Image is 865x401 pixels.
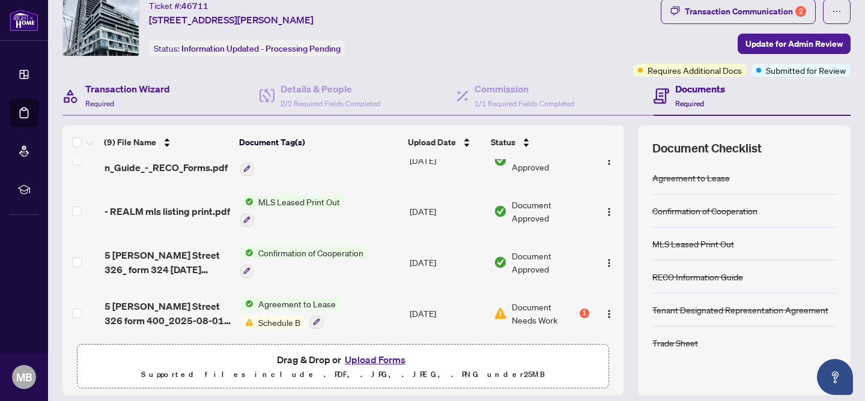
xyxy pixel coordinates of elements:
[403,125,487,159] th: Upload Date
[240,297,253,310] img: Status Icon
[253,246,368,259] span: Confirmation of Cooperation
[85,367,601,382] p: Supported files include .PDF, .JPG, .JPEG, .PNG under 25 MB
[240,195,345,227] button: Status IconMLS Leased Print Out
[766,64,846,77] span: Submitted for Review
[652,204,757,217] div: Confirmation of Cooperation
[85,99,114,108] span: Required
[675,82,725,96] h4: Documents
[181,1,208,11] span: 46711
[105,299,231,328] span: 5 [PERSON_NAME] Street 326 form 400_2025-08-01 07_52_54-1-5.pdf
[105,248,231,277] span: 5 [PERSON_NAME] Street 326_ form 324 [DATE] 07_52_54-6-7.pdf
[652,171,730,184] div: Agreement to Lease
[599,151,619,170] button: Logo
[149,13,314,27] span: [STREET_ADDRESS][PERSON_NAME]
[512,300,577,327] span: Document Needs Work
[16,369,32,385] span: MB
[599,253,619,272] button: Logo
[652,140,762,157] span: Document Checklist
[512,249,589,276] span: Document Approved
[475,99,574,108] span: 1/1 Required Fields Completed
[494,256,507,269] img: Document Status
[253,297,341,310] span: Agreement to Lease
[104,136,156,149] span: (9) File Name
[240,144,354,176] button: Status IconRECO Information Guide
[832,7,842,16] span: ellipsis
[181,43,341,54] span: Information Updated - Processing Pending
[604,258,614,268] img: Logo
[85,82,170,96] h4: Transaction Wizard
[281,82,380,96] h4: Details & People
[604,156,614,166] img: Logo
[512,198,589,225] span: Document Approved
[652,237,734,250] div: MLS Leased Print Out
[405,288,489,339] td: [DATE]
[491,136,515,149] span: Status
[604,309,614,319] img: Logo
[149,40,345,56] div: Status:
[817,359,853,395] button: Open asap
[240,316,253,329] img: Status Icon
[105,204,230,219] span: - REALM mls listing print.pdf
[240,246,368,278] button: Status IconConfirmation of Cooperation
[795,6,806,17] div: 2
[253,195,345,208] span: MLS Leased Print Out
[77,345,609,389] span: Drag & Drop orUpload FormsSupported files include .PDF, .JPG, .JPEG, .PNG under25MB
[277,352,409,367] span: Drag & Drop or
[652,336,698,349] div: Trade Sheet
[648,64,742,77] span: Requires Additional Docs
[604,207,614,217] img: Logo
[512,147,589,173] span: Document Approved
[253,316,305,329] span: Schedule B
[738,34,851,54] button: Update for Admin Review
[745,34,843,53] span: Update for Admin Review
[10,9,38,31] img: logo
[240,297,341,329] button: Status IconAgreement to LeaseStatus IconSchedule B
[240,246,253,259] img: Status Icon
[494,205,507,218] img: Document Status
[105,146,231,175] span: 1_DigiSign_Reco_Information_Guide_-_RECO_Forms.pdf
[494,154,507,167] img: Document Status
[405,185,489,237] td: [DATE]
[486,125,590,159] th: Status
[599,304,619,323] button: Logo
[405,134,489,185] td: [DATE]
[685,2,806,21] div: Transaction Communication
[99,125,234,159] th: (9) File Name
[408,136,456,149] span: Upload Date
[234,125,403,159] th: Document Tag(s)
[475,82,574,96] h4: Commission
[281,99,380,108] span: 2/2 Required Fields Completed
[240,195,253,208] img: Status Icon
[675,99,704,108] span: Required
[652,270,743,283] div: RECO Information Guide
[599,202,619,221] button: Logo
[405,237,489,288] td: [DATE]
[341,352,409,367] button: Upload Forms
[494,307,507,320] img: Document Status
[580,309,589,318] div: 1
[652,303,828,316] div: Tenant Designated Representation Agreement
